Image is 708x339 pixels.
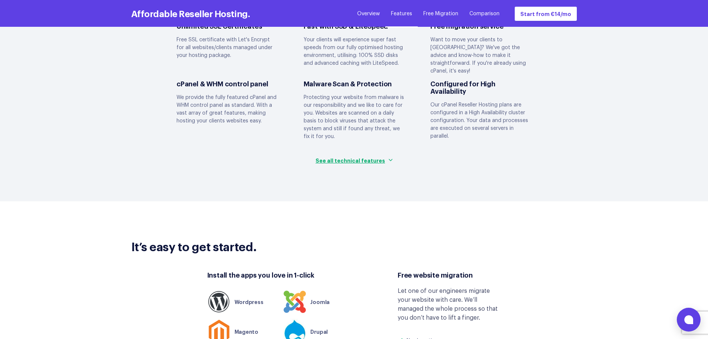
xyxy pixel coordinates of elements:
a: See all technical features [177,156,531,164]
h3: Affordable Reseller Hosting. [131,8,250,19]
h3: Free website migration [398,270,501,279]
a: Overview [357,10,380,17]
dd: Want to move your clients to [GEOGRAPHIC_DATA]? We've got the advice and know-how to make it stra... [430,36,531,75]
div: Let one of our engineers migrate your website with care. We’ll managed the whole process so that ... [398,287,501,322]
dt: Free migration service [430,22,531,29]
h2: It’s easy to get started. [131,239,577,253]
a: Start from €14/mo [514,6,577,21]
dd: Protecting your website from malware is our responsibility and we like to care for you. Websites ... [304,94,405,141]
dd: We provide the fully featured cPanel and WHM control panel as standard. With a vast array of grea... [177,94,278,125]
button: Open chat window [677,308,701,332]
dd: Your clients will experience super fast speeds from our fully optimised hosting environment, util... [304,36,405,67]
dt: Configured for High Availability [430,80,531,95]
a: Features [391,10,412,17]
a: Comparison [469,10,500,17]
dd: Our cPanel Reseller Hosting plans are configured in a High Availability cluster configuration. Yo... [430,101,531,140]
h3: Install the apps you love in 1-click [207,270,349,279]
dt: Malware Scan & Protection [304,80,405,87]
span: Joomla [306,298,330,306]
dd: Free SSL certificate with Let's Encrypt for all websites/clients managed under your hosting package. [177,36,278,60]
span: Magento [230,327,258,335]
span: Wordpress [230,298,264,306]
dt: Fast with SSD & LiteSpeed [304,22,405,29]
span: See all technical features [316,156,385,164]
a: Free Migration [423,10,458,17]
span: Drupal [306,327,328,335]
dt: Unlimited SSL Certificates [177,22,278,29]
dt: cPanel & WHM control panel [177,80,278,87]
